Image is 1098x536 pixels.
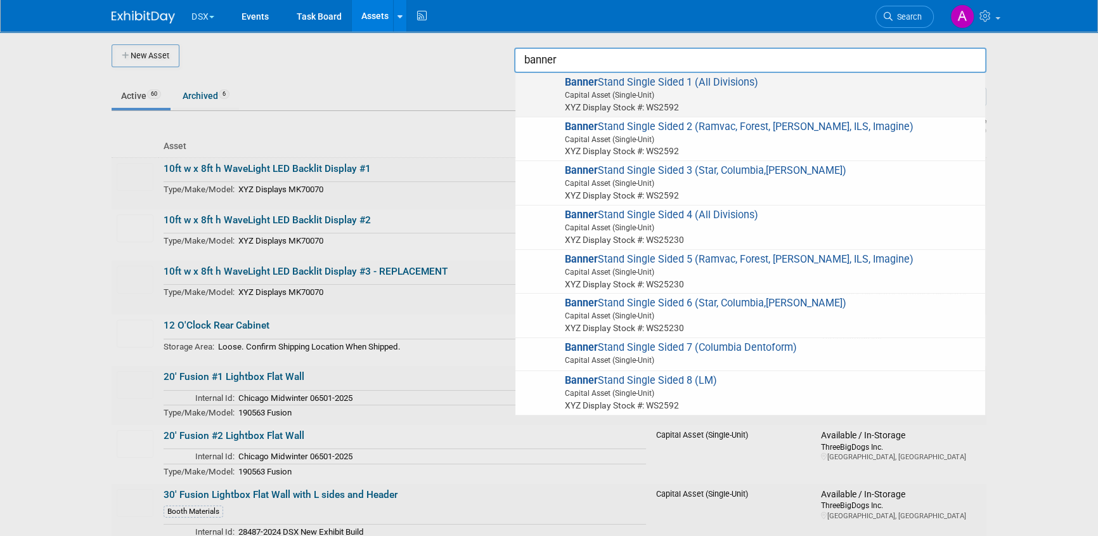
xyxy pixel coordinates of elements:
[522,76,979,114] span: Stand Single Sided 1 (All Divisions)
[526,145,979,157] span: XYZ Display Stock #: WS2592
[565,121,598,133] strong: Banner
[522,341,979,367] span: Stand Single Sided 7 (Columbia Dentoform)
[526,89,979,101] span: Capital Asset (Single-Unit)
[893,12,922,22] span: Search
[565,76,598,88] strong: Banner
[526,101,979,114] span: XYZ Display Stock #: WS2592
[522,253,979,291] span: Stand Single Sided 5 (Ramvac, Forest, [PERSON_NAME], ILS, Imagine)
[526,178,979,189] span: Capital Asset (Single-Unit)
[950,4,974,29] img: Art Stewart
[526,189,979,202] span: XYZ Display Stock #: WS2592
[875,6,934,28] a: Search
[112,11,175,23] img: ExhibitDay
[526,222,979,233] span: Capital Asset (Single-Unit)
[526,355,979,366] span: Capital Asset (Single-Unit)
[565,164,598,176] strong: Banner
[514,48,986,73] input: search assets
[565,341,598,353] strong: Banner
[526,388,979,399] span: Capital Asset (Single-Unit)
[526,322,979,334] span: XYZ Display Stock #: WS25230
[526,278,979,291] span: XYZ Display Stock #: WS25230
[522,209,979,246] span: Stand Single Sided 4 (All Divisions)
[526,310,979,322] span: Capital Asset (Single-Unit)
[522,297,979,334] span: Stand Single Sided 6 (Star, Columbia,[PERSON_NAME])
[565,374,598,386] strong: Banner
[522,121,979,158] span: Stand Single Sided 2 (Ramvac, Forest, [PERSON_NAME], ILS, Imagine)
[526,399,979,412] span: XYZ Display Stock #: WS2592
[526,233,979,246] span: XYZ Display Stock #: WS25230
[565,297,598,309] strong: Banner
[526,134,979,145] span: Capital Asset (Single-Unit)
[565,209,598,221] strong: Banner
[522,374,979,412] span: Stand Single Sided 8 (LM)
[565,253,598,265] strong: Banner
[522,164,979,202] span: Stand Single Sided 3 (Star, Columbia,[PERSON_NAME])
[526,266,979,278] span: Capital Asset (Single-Unit)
